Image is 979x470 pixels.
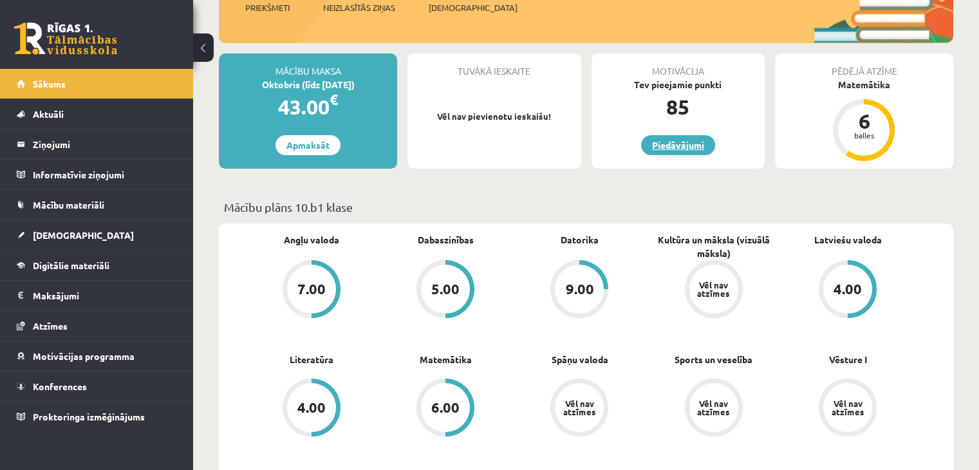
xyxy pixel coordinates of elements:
[33,108,64,120] span: Aktuāli
[561,399,597,416] div: Vēl nav atzīmes
[512,260,646,321] a: 9.00
[696,399,732,416] div: Vēl nav atzīmes
[245,1,290,14] span: Priekšmeti
[17,371,177,401] a: Konferences
[696,281,732,297] div: Vēl nav atzīmes
[330,90,338,109] span: €
[33,381,87,392] span: Konferences
[512,379,646,439] a: Vēl nav atzīmes
[290,353,333,366] a: Literatūra
[275,135,340,155] a: Apmaksāt
[245,260,378,321] a: 7.00
[219,91,397,122] div: 43.00
[565,282,593,296] div: 9.00
[17,402,177,431] a: Proktoringa izmēģinājums
[431,400,460,415] div: 6.00
[33,281,177,310] legend: Maksājumi
[414,110,574,123] p: Vēl nav pievienotu ieskaišu!
[781,379,915,439] a: Vēl nav atzīmes
[647,233,781,260] a: Kultūra un māksla (vizuālā māksla)
[284,233,339,247] a: Angļu valoda
[775,78,953,91] div: Matemātika
[224,198,948,216] p: Mācību plāns 10.b1 klase
[33,350,135,362] span: Motivācijas programma
[647,260,781,321] a: Vēl nav atzīmes
[844,111,883,131] div: 6
[323,1,395,14] span: Neizlasītās ziņas
[378,379,512,439] a: 6.00
[297,282,326,296] div: 7.00
[33,78,66,89] span: Sākums
[592,91,765,122] div: 85
[33,259,109,271] span: Digitālie materiāli
[17,129,177,159] a: Ziņojumi
[33,411,145,422] span: Proktoringa izmēģinājums
[17,190,177,220] a: Mācību materiāli
[429,1,517,14] span: [DEMOGRAPHIC_DATA]
[17,341,177,371] a: Motivācijas programma
[17,220,177,250] a: [DEMOGRAPHIC_DATA]
[647,379,781,439] a: Vēl nav atzīmes
[675,353,752,366] a: Sports un veselība
[781,260,915,321] a: 4.00
[297,400,326,415] div: 4.00
[17,250,177,280] a: Digitālie materiāli
[17,281,177,310] a: Maksājumi
[834,282,862,296] div: 4.00
[17,69,177,99] a: Sākums
[33,129,177,159] legend: Ziņojumi
[33,160,177,189] legend: Informatīvie ziņojumi
[592,53,765,78] div: Motivācija
[17,99,177,129] a: Aktuāli
[592,78,765,91] div: Tev pieejamie punkti
[418,233,474,247] a: Dabaszinības
[844,131,883,139] div: balles
[775,78,953,163] a: Matemātika 6 balles
[219,78,397,91] div: Oktobris (līdz [DATE])
[407,53,581,78] div: Tuvākā ieskaite
[431,282,460,296] div: 5.00
[17,311,177,341] a: Atzīmes
[33,320,68,332] span: Atzīmes
[17,160,177,189] a: Informatīvie ziņojumi
[561,233,599,247] a: Datorika
[551,353,608,366] a: Spāņu valoda
[830,399,866,416] div: Vēl nav atzīmes
[219,53,397,78] div: Mācību maksa
[814,233,881,247] a: Latviešu valoda
[14,23,117,55] a: Rīgas 1. Tālmācības vidusskola
[33,229,134,241] span: [DEMOGRAPHIC_DATA]
[378,260,512,321] a: 5.00
[33,199,104,211] span: Mācību materiāli
[420,353,472,366] a: Matemātika
[245,379,378,439] a: 4.00
[828,353,866,366] a: Vēsture I
[775,53,953,78] div: Pēdējā atzīme
[641,135,715,155] a: Piedāvājumi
